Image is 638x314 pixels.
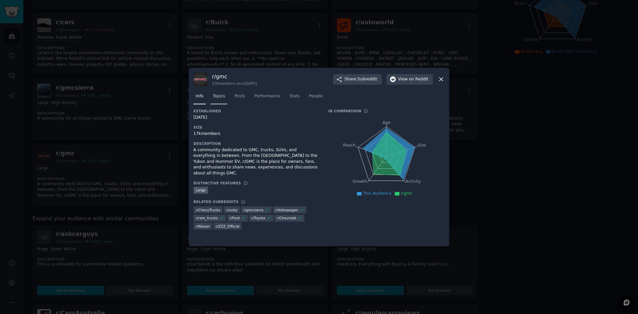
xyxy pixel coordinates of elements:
[193,109,319,113] h3: Established
[398,76,428,82] span: View
[254,93,280,99] span: Performance
[193,181,241,185] h3: Distinctive Features
[212,81,257,86] div: 17k members since [DATE]
[196,93,203,99] span: Info
[193,147,319,176] div: A community dedicated to GMC, trucks, SUVs, and everything in between. From the [GEOGRAPHIC_DATA]...
[230,216,240,220] span: r/ Ford
[358,76,377,82] span: Subreddit
[343,143,356,147] tspan: Reach
[234,93,245,99] span: Posts
[196,224,210,229] span: r/ Nissan
[386,74,433,85] button: Viewon Reddit
[193,91,206,105] a: Info
[363,191,391,196] span: This Audience
[333,74,382,85] button: ShareSubreddit
[193,72,207,86] img: gmc
[243,208,263,212] span: r/ gmcsierra
[287,91,302,105] a: Stats
[196,208,220,212] span: r/ ChevyTrucks
[193,187,208,194] div: Large
[289,93,300,99] span: Stats
[409,76,428,82] span: on Reddit
[417,143,426,147] tspan: Size
[213,93,225,99] span: Topics
[193,141,319,146] h3: Description
[328,109,361,113] h3: In Comparison
[401,191,413,196] span: r/gmc
[275,208,298,212] span: r/ Volkswagen
[193,115,319,121] div: [DATE]
[382,120,390,125] tspan: Age
[406,179,421,184] tspan: Activity
[277,216,296,220] span: r/ Chevrolet
[345,76,377,82] span: Share
[353,179,367,184] tspan: Growth
[232,91,247,105] a: Posts
[193,125,319,130] h3: Size
[307,91,325,105] a: People
[216,224,239,229] span: r/ ZZZ_Official
[193,131,319,137] div: 17k members
[196,216,218,220] span: r/ ram_trucks
[309,93,323,99] span: People
[193,199,239,204] h3: Related Subreddits
[210,91,227,105] a: Topics
[252,91,282,105] a: Performance
[251,216,265,220] span: r/ Toyota
[212,73,257,80] h3: r/ gmc
[226,208,237,212] span: r/ unity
